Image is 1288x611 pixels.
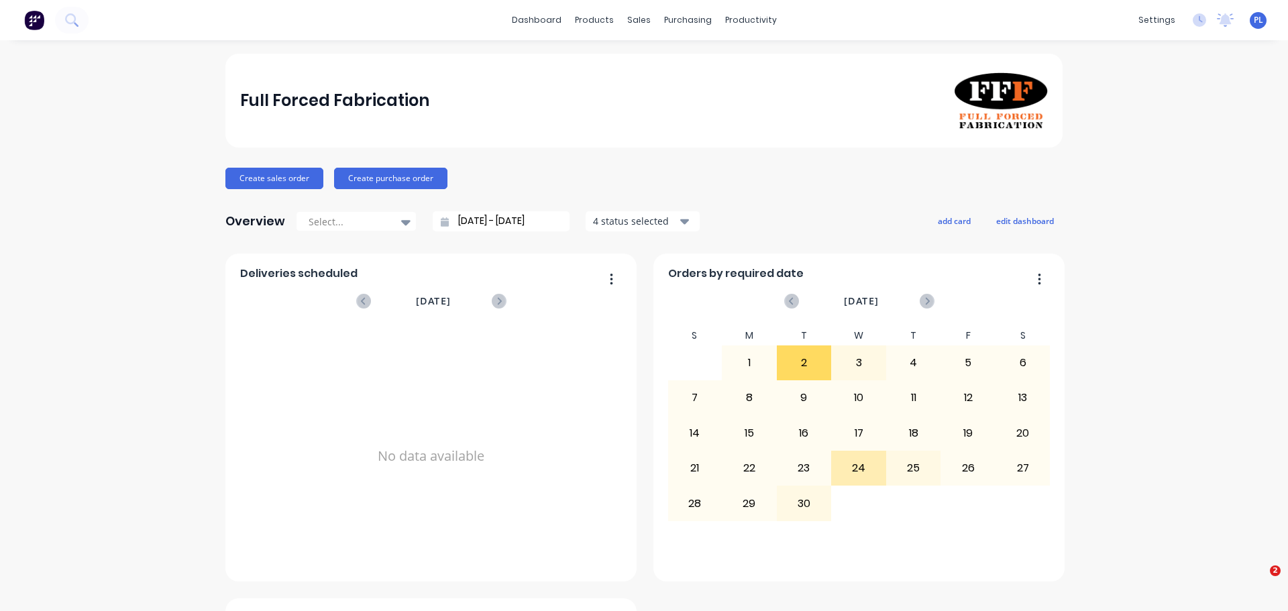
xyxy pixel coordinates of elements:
div: settings [1132,10,1182,30]
div: 27 [996,451,1050,485]
button: 4 status selected [586,211,700,231]
div: 25 [887,451,941,485]
div: 26 [941,451,995,485]
div: 19 [941,416,995,450]
div: 30 [777,486,831,520]
div: T [886,326,941,345]
button: Create purchase order [334,168,447,189]
div: Full Forced Fabrication [240,87,429,114]
div: 4 [887,346,941,380]
div: 15 [722,416,776,450]
div: 24 [832,451,885,485]
div: 18 [887,416,941,450]
div: 7 [668,381,722,414]
span: [DATE] [844,294,879,309]
button: edit dashboard [987,212,1063,229]
div: 12 [941,381,995,414]
div: M [722,326,777,345]
button: Create sales order [225,168,323,189]
div: 29 [722,486,776,520]
div: 13 [996,381,1050,414]
div: F [941,326,996,345]
div: 1 [722,346,776,380]
div: 23 [777,451,831,485]
span: 2 [1270,565,1281,576]
div: 17 [832,416,885,450]
span: Deliveries scheduled [240,266,358,282]
div: 2 [777,346,831,380]
div: S [667,326,722,345]
button: add card [929,212,979,229]
span: Orders by required date [668,266,804,282]
img: Full Forced Fabrication [954,72,1048,129]
div: products [568,10,621,30]
div: purchasing [657,10,718,30]
div: 20 [996,416,1050,450]
div: Overview [225,208,285,235]
div: 21 [668,451,722,485]
div: 14 [668,416,722,450]
span: [DATE] [416,294,451,309]
div: 28 [668,486,722,520]
div: 8 [722,381,776,414]
a: dashboard [505,10,568,30]
span: PL [1254,14,1263,26]
div: 3 [832,346,885,380]
div: S [996,326,1051,345]
div: 5 [941,346,995,380]
div: 10 [832,381,885,414]
div: No data available [240,326,623,586]
div: sales [621,10,657,30]
div: T [777,326,832,345]
div: 16 [777,416,831,450]
div: 9 [777,381,831,414]
div: 11 [887,381,941,414]
div: productivity [718,10,784,30]
img: Factory [24,10,44,30]
div: 6 [996,346,1050,380]
div: 4 status selected [593,214,678,228]
iframe: Intercom live chat [1242,565,1275,598]
div: W [831,326,886,345]
div: 22 [722,451,776,485]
